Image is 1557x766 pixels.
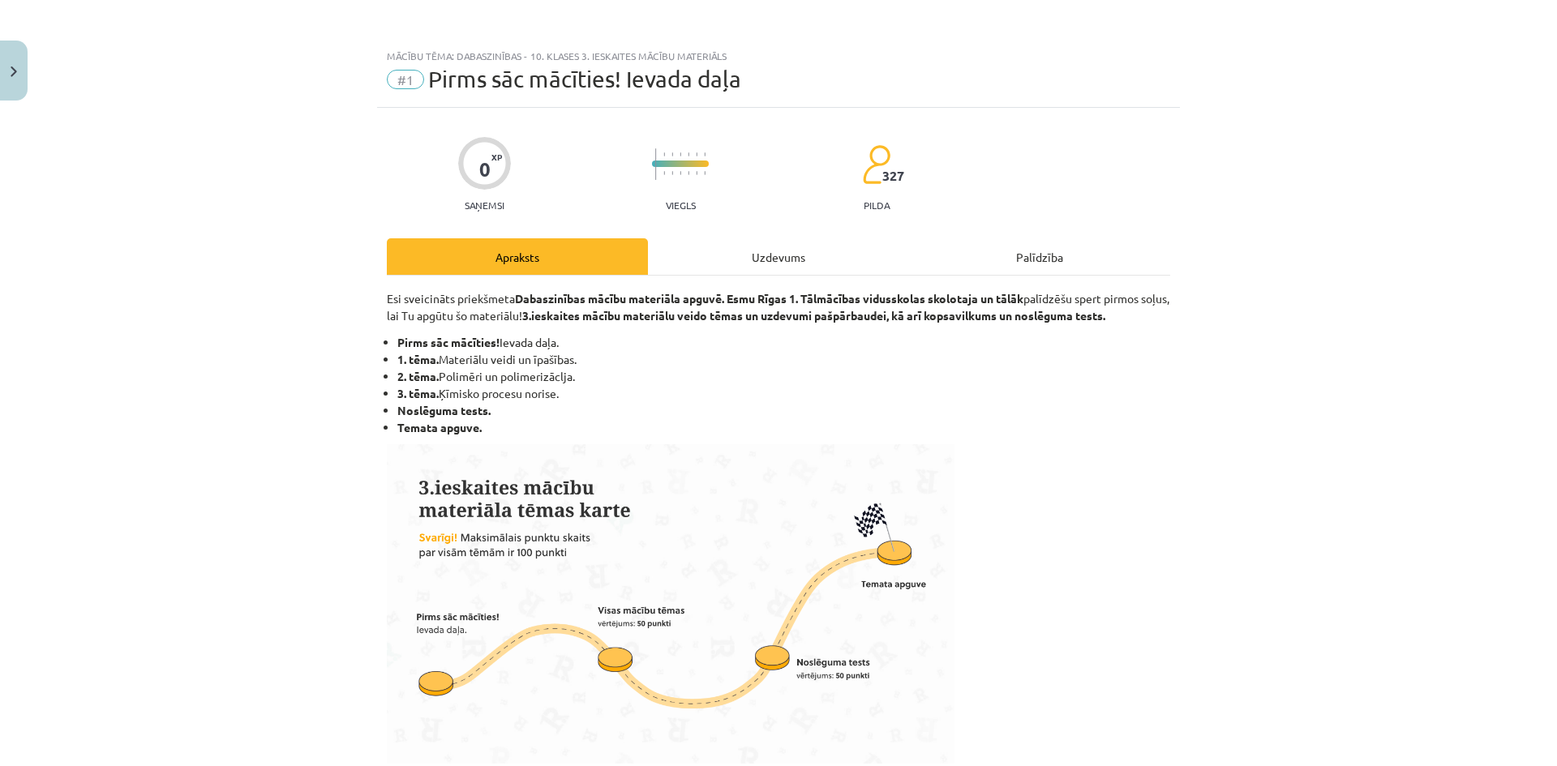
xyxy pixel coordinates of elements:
[882,169,904,183] span: 327
[428,66,741,92] span: Pirms sāc mācīties! Ievada daļa
[397,403,491,417] strong: Noslēguma tests.
[704,152,706,156] img: icon-short-line-57e1e144782c952c97e751825c79c345078a6d821885a25fce030b3d8c18986b.svg
[387,50,1170,62] div: Mācību tēma: Dabaszinības - 10. klases 3. ieskaites mācību materiāls
[696,152,697,156] img: icon-short-line-57e1e144782c952c97e751825c79c345078a6d821885a25fce030b3d8c18986b.svg
[387,290,1170,324] p: Esi sveicināts priekšmeta palīdzēšu spert pirmos soļus, lai Tu apgūtu šo materiālu!
[387,70,424,89] span: #1
[397,335,500,349] b: Pirms sāc mācīties!
[458,199,511,211] p: Saņemsi
[387,238,648,275] div: Apraksts
[680,152,681,156] img: icon-short-line-57e1e144782c952c97e751825c79c345078a6d821885a25fce030b3d8c18986b.svg
[479,158,491,181] div: 0
[397,385,1170,402] li: Ķīmisko procesu norise.
[663,152,665,156] img: icon-short-line-57e1e144782c952c97e751825c79c345078a6d821885a25fce030b3d8c18986b.svg
[688,171,689,175] img: icon-short-line-57e1e144782c952c97e751825c79c345078a6d821885a25fce030b3d8c18986b.svg
[864,199,890,211] p: pilda
[397,420,482,434] strong: Temata apguve.
[704,171,706,175] img: icon-short-line-57e1e144782c952c97e751825c79c345078a6d821885a25fce030b3d8c18986b.svg
[397,351,1170,368] li: Materiālu veidi un īpašības.
[515,291,1023,306] strong: Dabaszinības mācību materiāla apguvē. Esmu Rīgas 1. Tālmācības vidusskolas skolotaja un tālāk
[688,152,689,156] img: icon-short-line-57e1e144782c952c97e751825c79c345078a6d821885a25fce030b3d8c18986b.svg
[397,334,1170,351] li: Ievada daļa.
[491,152,502,161] span: XP
[11,66,17,77] img: icon-close-lesson-0947bae3869378f0d4975bcd49f059093ad1ed9edebbc8119c70593378902aed.svg
[663,171,665,175] img: icon-short-line-57e1e144782c952c97e751825c79c345078a6d821885a25fce030b3d8c18986b.svg
[666,199,696,211] p: Viegls
[671,152,673,156] img: icon-short-line-57e1e144782c952c97e751825c79c345078a6d821885a25fce030b3d8c18986b.svg
[522,308,1105,323] strong: 3.ieskaites mācību materiālu veido tēmas un uzdevumi pašpārbaudei, kā arī kopsavilkums un noslēgu...
[680,171,681,175] img: icon-short-line-57e1e144782c952c97e751825c79c345078a6d821885a25fce030b3d8c18986b.svg
[648,238,909,275] div: Uzdevums
[655,148,657,180] img: icon-long-line-d9ea69661e0d244f92f715978eff75569469978d946b2353a9bb055b3ed8787d.svg
[909,238,1170,275] div: Palīdzība
[696,171,697,175] img: icon-short-line-57e1e144782c952c97e751825c79c345078a6d821885a25fce030b3d8c18986b.svg
[397,386,439,400] strong: 3. tēma.
[862,144,890,185] img: students-c634bb4e5e11cddfef0936a35e636f08e4e9abd3cc4e673bd6f9a4125e45ecb1.svg
[397,352,439,366] strong: 1. tēma.
[671,171,673,175] img: icon-short-line-57e1e144782c952c97e751825c79c345078a6d821885a25fce030b3d8c18986b.svg
[397,368,1170,385] li: Polimēri un polimerizāclja.
[397,369,439,383] strong: 2. tēma.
